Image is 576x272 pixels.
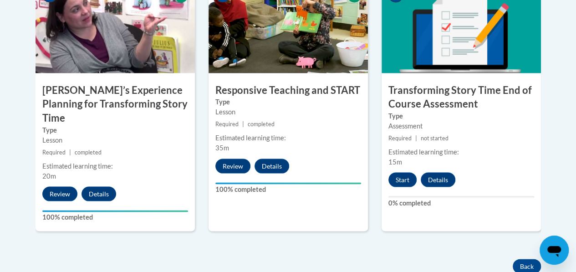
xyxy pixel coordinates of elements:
[388,134,412,141] span: Required
[215,144,229,151] span: 35m
[242,120,244,127] span: |
[215,120,239,127] span: Required
[42,186,77,201] button: Review
[415,134,417,141] span: |
[421,134,449,141] span: not started
[388,158,402,165] span: 15m
[215,97,361,107] label: Type
[248,120,275,127] span: completed
[421,172,455,187] button: Details
[215,159,250,173] button: Review
[42,161,188,171] div: Estimated learning time:
[215,133,361,143] div: Estimated learning time:
[42,172,56,180] span: 20m
[42,210,188,212] div: Your progress
[69,149,71,155] span: |
[75,149,102,155] span: completed
[42,125,188,135] label: Type
[388,121,534,131] div: Assessment
[388,198,534,208] label: 0% completed
[215,182,361,184] div: Your progress
[42,149,66,155] span: Required
[42,212,188,222] label: 100% completed
[215,107,361,117] div: Lesson
[82,186,116,201] button: Details
[42,135,188,145] div: Lesson
[255,159,289,173] button: Details
[382,83,541,111] h3: Transforming Story Time End of Course Assessment
[209,83,368,97] h3: Responsive Teaching and START
[215,184,361,194] label: 100% completed
[36,83,195,125] h3: [PERSON_NAME]’s Experience Planning for Transforming Story Time
[540,236,569,265] iframe: Button to launch messaging window
[388,147,534,157] div: Estimated learning time:
[388,172,417,187] button: Start
[388,111,534,121] label: Type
